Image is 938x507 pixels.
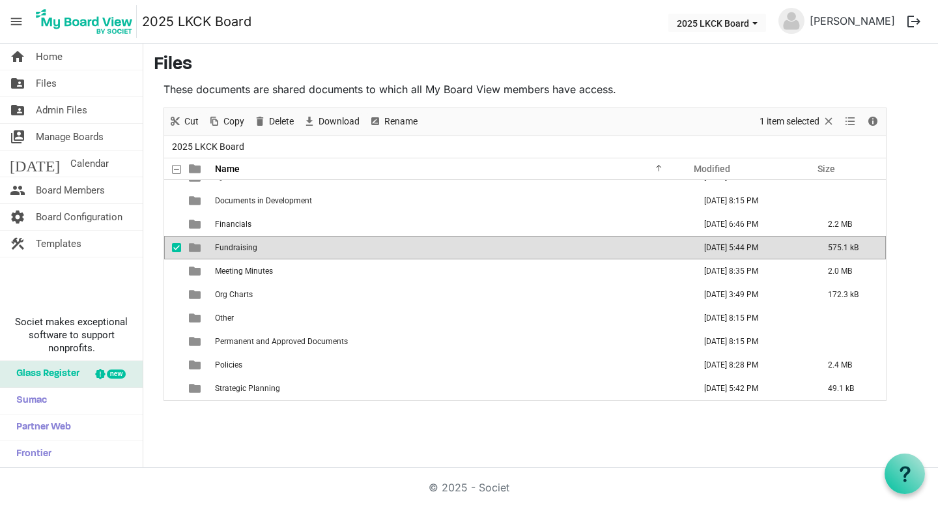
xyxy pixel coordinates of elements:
[181,236,211,259] td: is template cell column header type
[211,259,690,283] td: Meeting Minutes is template cell column header Name
[317,113,361,130] span: Download
[154,54,928,76] h3: Files
[690,353,814,377] td: July 02, 2025 8:28 PM column header Modified
[814,259,886,283] td: 2.0 MB is template cell column header Size
[268,113,295,130] span: Delete
[36,44,63,70] span: Home
[36,97,87,123] span: Admin Files
[249,108,298,136] div: Delete
[862,108,884,136] div: Details
[36,231,81,257] span: Templates
[164,259,181,283] td: checkbox
[211,212,690,236] td: Financials is template cell column header Name
[842,113,858,130] button: View dropdownbutton
[10,97,25,123] span: folder_shared
[211,330,690,353] td: Permanent and Approved Documents is template cell column header Name
[36,70,57,96] span: Files
[211,353,690,377] td: Policies is template cell column header Name
[142,8,251,35] a: 2025 LKCK Board
[164,108,203,136] div: Cut
[181,353,211,377] td: is template cell column header type
[690,330,814,353] td: June 26, 2025 8:15 PM column header Modified
[668,14,766,32] button: 2025 LKCK Board dropdownbutton
[32,5,137,38] img: My Board View Logo
[10,44,25,70] span: home
[32,5,142,38] a: My Board View Logo
[367,113,420,130] button: Rename
[36,177,105,203] span: Board Members
[383,113,419,130] span: Rename
[36,124,104,150] span: Manage Boards
[690,283,814,306] td: September 11, 2025 3:49 PM column header Modified
[10,177,25,203] span: people
[215,337,348,346] span: Permanent and Approved Documents
[206,113,247,130] button: Copy
[36,204,122,230] span: Board Configuration
[215,243,257,252] span: Fundraising
[181,377,211,400] td: is template cell column header type
[429,481,509,494] a: © 2025 - Societ
[211,283,690,306] td: Org Charts is template cell column header Name
[10,151,60,177] span: [DATE]
[215,384,280,393] span: Strategic Planning
[814,377,886,400] td: 49.1 kB is template cell column header Size
[10,231,25,257] span: construction
[215,220,251,229] span: Financials
[690,377,814,400] td: September 10, 2025 5:42 PM column header Modified
[814,189,886,212] td: is template cell column header Size
[164,189,181,212] td: checkbox
[817,164,835,174] span: Size
[840,108,862,136] div: View
[804,8,900,34] a: [PERSON_NAME]
[758,113,821,130] span: 1 item selected
[10,361,79,387] span: Glass Register
[10,414,71,441] span: Partner Web
[778,8,804,34] img: no-profile-picture.svg
[211,236,690,259] td: Fundraising is template cell column header Name
[814,236,886,259] td: 575.1 kB is template cell column header Size
[814,212,886,236] td: 2.2 MB is template cell column header Size
[690,236,814,259] td: October 01, 2025 5:44 PM column header Modified
[900,8,928,35] button: logout
[814,283,886,306] td: 172.3 kB is template cell column header Size
[10,124,25,150] span: switch_account
[215,290,253,299] span: Org Charts
[10,70,25,96] span: folder_shared
[251,113,296,130] button: Delete
[181,283,211,306] td: is template cell column header type
[215,173,240,182] span: Bylaws
[4,9,29,34] span: menu
[814,353,886,377] td: 2.4 MB is template cell column header Size
[864,113,882,130] button: Details
[758,113,838,130] button: Selection
[755,108,840,136] div: Clear selection
[10,204,25,230] span: settings
[181,259,211,283] td: is template cell column header type
[690,259,814,283] td: July 02, 2025 8:35 PM column header Modified
[222,113,246,130] span: Copy
[215,164,240,174] span: Name
[211,377,690,400] td: Strategic Planning is template cell column header Name
[690,189,814,212] td: June 26, 2025 8:15 PM column header Modified
[163,81,887,97] p: These documents are shared documents to which all My Board View members have access.
[215,267,273,276] span: Meeting Minutes
[164,353,181,377] td: checkbox
[298,108,364,136] div: Download
[181,189,211,212] td: is template cell column header type
[164,330,181,353] td: checkbox
[694,164,730,174] span: Modified
[107,369,126,379] div: new
[690,306,814,330] td: June 26, 2025 8:15 PM column header Modified
[364,108,422,136] div: Rename
[70,151,109,177] span: Calendar
[211,306,690,330] td: Other is template cell column header Name
[10,441,51,467] span: Frontier
[215,196,312,205] span: Documents in Development
[164,306,181,330] td: checkbox
[164,377,181,400] td: checkbox
[164,283,181,306] td: checkbox
[203,108,249,136] div: Copy
[690,212,814,236] td: September 19, 2025 6:46 PM column header Modified
[814,330,886,353] td: is template cell column header Size
[301,113,362,130] button: Download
